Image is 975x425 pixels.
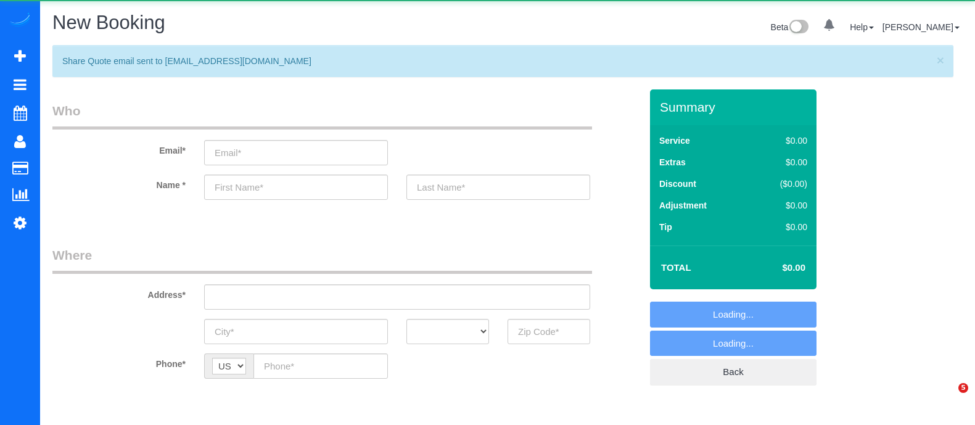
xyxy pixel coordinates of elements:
[659,199,707,212] label: Adjustment
[659,178,696,190] label: Discount
[508,319,590,344] input: Zip Code*
[771,22,809,32] a: Beta
[43,175,195,191] label: Name *
[661,262,691,273] strong: Total
[62,55,931,67] p: Share Quote email sent to [EMAIL_ADDRESS][DOMAIN_NAME]
[659,134,690,147] label: Service
[937,53,944,67] span: ×
[204,140,388,165] input: Email*
[659,156,686,168] label: Extras
[882,22,960,32] a: [PERSON_NAME]
[204,175,388,200] input: First Name*
[754,199,807,212] div: $0.00
[52,246,592,274] legend: Where
[43,284,195,301] label: Address*
[958,383,968,393] span: 5
[52,12,165,33] span: New Booking
[933,383,963,413] iframe: Intercom live chat
[43,140,195,157] label: Email*
[204,319,388,344] input: City*
[406,175,590,200] input: Last Name*
[850,22,874,32] a: Help
[788,20,808,36] img: New interface
[253,353,388,379] input: Phone*
[7,12,32,30] img: Automaid Logo
[660,100,810,114] h3: Summary
[659,221,672,233] label: Tip
[754,221,807,233] div: $0.00
[650,359,817,385] a: Back
[52,102,592,130] legend: Who
[937,54,944,67] button: Close
[754,134,807,147] div: $0.00
[754,178,807,190] div: ($0.00)
[43,353,195,370] label: Phone*
[746,263,805,273] h4: $0.00
[754,156,807,168] div: $0.00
